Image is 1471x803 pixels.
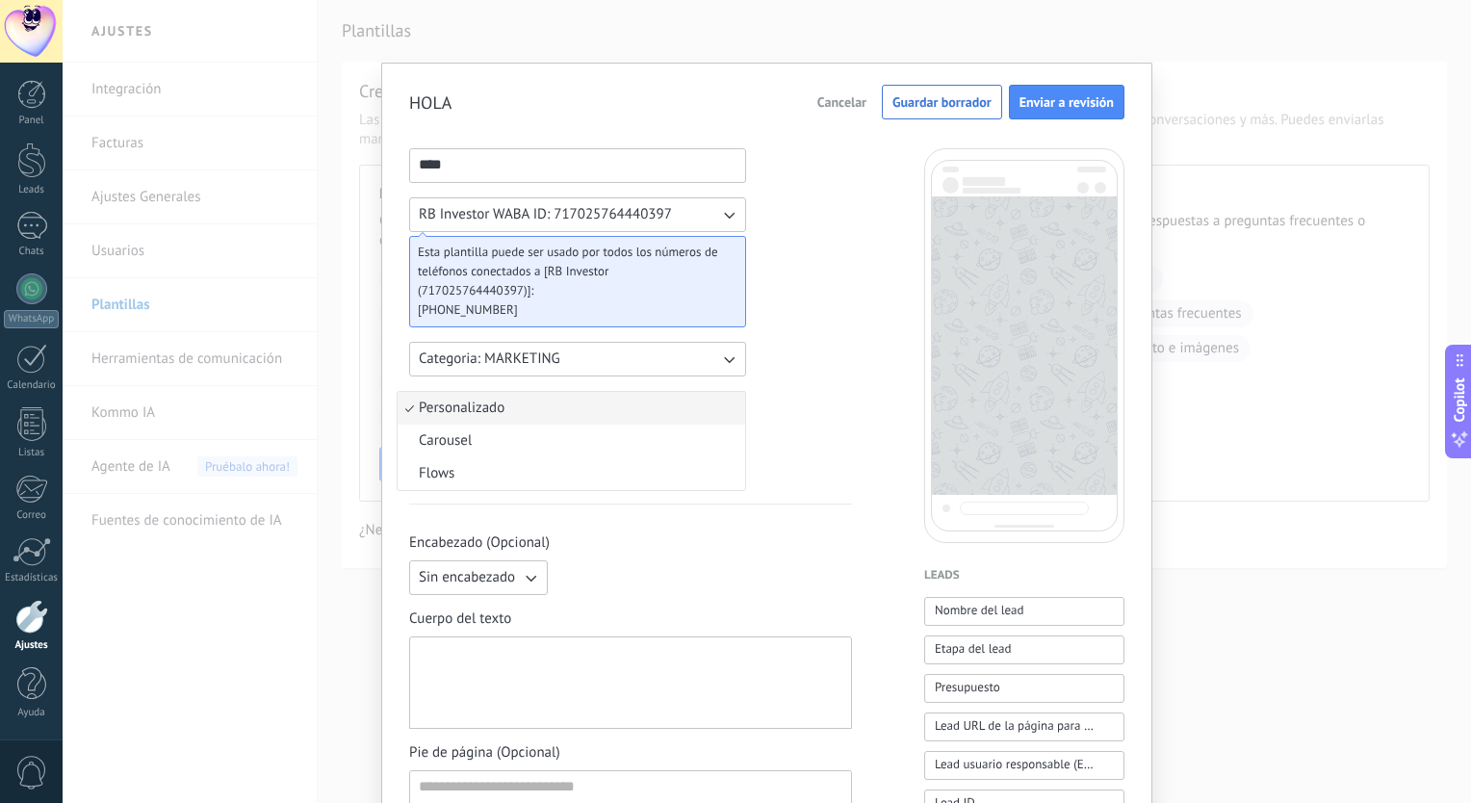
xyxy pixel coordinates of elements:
[924,597,1124,626] button: Nombre del lead
[4,115,60,127] div: Panel
[419,464,454,483] span: Flows
[892,95,992,109] span: Guardar borrador
[418,243,722,300] span: Esta plantilla puede ser usado por todos los números de teléfonos conectados a [RB Investor (7170...
[409,342,746,376] button: Categoria: MARKETING
[4,310,59,328] div: WhatsApp
[935,755,1094,774] span: Lead usuario responsable (Email)
[409,197,746,232] button: RB Investor WABA ID: 717025764440397
[924,712,1124,741] button: Lead URL de la página para compartir con los clientes
[409,533,852,553] span: Encabezado (Opcional)
[924,674,1124,703] button: Presupuesto
[409,91,452,114] h2: HOLA
[924,566,1124,585] h4: Leads
[419,205,672,224] span: RB Investor WABA ID: 717025764440397
[4,184,60,196] div: Leads
[418,300,722,320] span: [PHONE_NUMBER]
[924,635,1124,664] button: Etapa del lead
[4,707,60,719] div: Ayuda
[809,88,875,117] button: Cancelar
[409,609,852,629] span: Cuerpo del texto
[817,95,866,109] span: Cancelar
[419,399,504,418] span: Personalizado
[1009,85,1124,119] button: Enviar a revisión
[409,560,548,595] button: Sin encabezado
[882,85,1002,119] button: Guardar borrador
[4,639,60,652] div: Ajustes
[935,601,1024,620] span: Nombre del lead
[935,639,1011,659] span: Etapa del lead
[4,447,60,459] div: Listas
[1019,95,1114,109] span: Enviar a revisión
[409,743,852,763] span: Pie de página (Opcional)
[4,509,60,522] div: Correo
[419,431,472,451] span: Carousel
[4,246,60,258] div: Chats
[419,568,515,587] span: Sin encabezado
[4,379,60,392] div: Calendario
[1450,378,1469,423] span: Copilot
[935,716,1094,736] span: Lead URL de la página para compartir con los clientes
[4,572,60,584] div: Estadísticas
[924,751,1124,780] button: Lead usuario responsable (Email)
[419,350,560,369] span: Categoria: MARKETING
[935,678,1000,697] span: Presupuesto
